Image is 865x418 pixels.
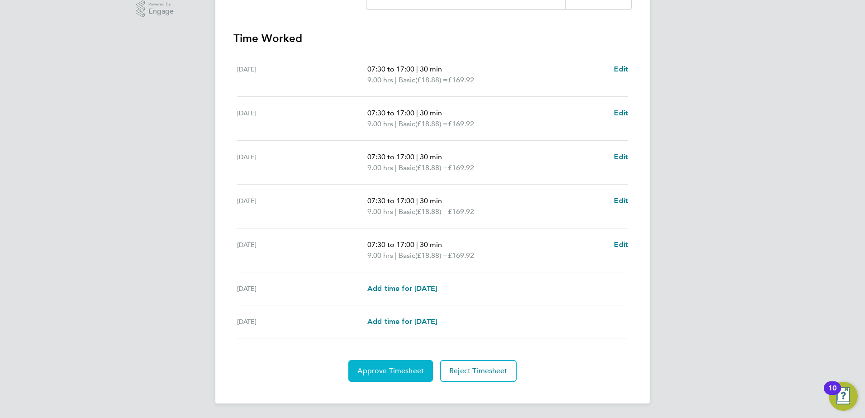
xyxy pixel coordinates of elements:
[367,76,393,84] span: 9.00 hrs
[348,360,433,382] button: Approve Timesheet
[415,119,448,128] span: (£18.88) =
[395,207,397,216] span: |
[415,207,448,216] span: (£18.88) =
[415,251,448,260] span: (£18.88) =
[416,65,418,73] span: |
[448,119,474,128] span: £169.92
[136,0,174,18] a: Powered byEngage
[237,64,367,85] div: [DATE]
[448,163,474,172] span: £169.92
[440,360,517,382] button: Reject Timesheet
[367,152,414,161] span: 07:30 to 17:00
[367,119,393,128] span: 9.00 hrs
[357,366,424,375] span: Approve Timesheet
[614,195,628,206] a: Edit
[416,240,418,249] span: |
[415,76,448,84] span: (£18.88) =
[416,152,418,161] span: |
[367,283,437,294] a: Add time for [DATE]
[233,31,632,46] h3: Time Worked
[614,109,628,117] span: Edit
[614,240,628,249] span: Edit
[237,152,367,173] div: [DATE]
[614,64,628,75] a: Edit
[399,162,415,173] span: Basic
[367,207,393,216] span: 9.00 hrs
[237,108,367,129] div: [DATE]
[395,119,397,128] span: |
[367,196,414,205] span: 07:30 to 17:00
[367,109,414,117] span: 07:30 to 17:00
[448,76,474,84] span: £169.92
[367,317,437,326] span: Add time for [DATE]
[399,119,415,129] span: Basic
[237,283,367,294] div: [DATE]
[614,152,628,162] a: Edit
[395,163,397,172] span: |
[367,240,414,249] span: 07:30 to 17:00
[367,284,437,293] span: Add time for [DATE]
[420,240,442,249] span: 30 min
[367,251,393,260] span: 9.00 hrs
[614,239,628,250] a: Edit
[828,388,836,400] div: 10
[614,108,628,119] a: Edit
[614,65,628,73] span: Edit
[395,251,397,260] span: |
[829,382,858,411] button: Open Resource Center, 10 new notifications
[148,0,174,8] span: Powered by
[395,76,397,84] span: |
[399,206,415,217] span: Basic
[614,152,628,161] span: Edit
[367,65,414,73] span: 07:30 to 17:00
[399,75,415,85] span: Basic
[237,239,367,261] div: [DATE]
[448,207,474,216] span: £169.92
[420,65,442,73] span: 30 min
[420,152,442,161] span: 30 min
[237,195,367,217] div: [DATE]
[420,196,442,205] span: 30 min
[367,316,437,327] a: Add time for [DATE]
[148,8,174,15] span: Engage
[420,109,442,117] span: 30 min
[415,163,448,172] span: (£18.88) =
[367,163,393,172] span: 9.00 hrs
[416,109,418,117] span: |
[237,316,367,327] div: [DATE]
[614,196,628,205] span: Edit
[416,196,418,205] span: |
[448,251,474,260] span: £169.92
[399,250,415,261] span: Basic
[449,366,508,375] span: Reject Timesheet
